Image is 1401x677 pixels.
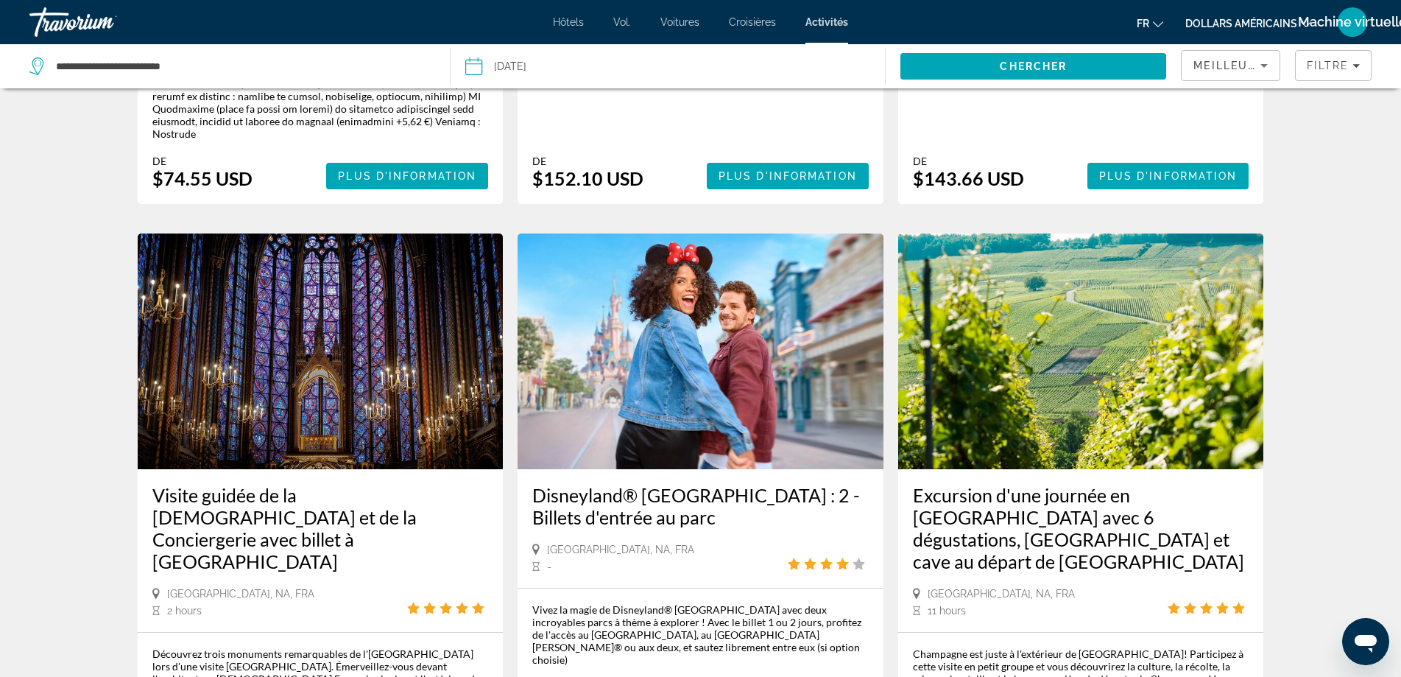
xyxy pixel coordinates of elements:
a: Voitures [660,16,699,28]
input: Search destination [54,55,428,77]
button: Changer de langue [1137,13,1163,34]
span: [GEOGRAPHIC_DATA], NA, FRA [167,588,314,600]
img: Excursion d'une journée en Champagne avec 6 dégustations, Reims et cave au départ de Paris [898,234,1264,469]
span: Plus d'information [1099,170,1238,182]
button: Plus d'information [707,163,869,189]
button: Menu utilisateur [1333,7,1372,38]
span: 2 hours [167,605,202,617]
span: - [547,561,551,572]
font: dollars américains [1185,18,1297,29]
mat-select: Sort by [1193,57,1268,74]
span: [GEOGRAPHIC_DATA], NA, FRA [928,588,1075,600]
button: Filters [1295,50,1372,81]
a: Activités [805,16,848,28]
font: fr [1137,18,1149,29]
span: Plus d'information [719,170,857,182]
img: Visite guidée de la Sainte-Chapelle et de la Conciergerie avec billet à Paris [138,234,504,469]
div: De [532,155,643,167]
a: Travorium [29,3,177,41]
div: $143.66 USD [913,167,1024,189]
span: Meilleures ventes [1193,60,1326,71]
span: Filtre [1307,60,1349,71]
span: [GEOGRAPHIC_DATA], NA, FRA [547,544,694,555]
a: Croisières [729,16,776,28]
div: $152.10 USD [532,167,643,189]
span: Chercher [1000,60,1067,72]
iframe: Bouton de lancement de la fenêtre de messagerie [1342,618,1389,665]
button: Plus d'information [1087,163,1249,189]
div: $74.55 USD [152,167,253,189]
img: Disneyland® Paris : 2 - Billets d'entrée au parc [518,234,883,469]
div: Vivez la magie de Disneyland® [GEOGRAPHIC_DATA] avec deux incroyables parcs à thème à explorer ! ... [532,603,869,666]
span: 11 hours [928,605,966,617]
button: Plus d'information [326,163,488,189]
a: Visite guidée de la [DEMOGRAPHIC_DATA] et de la Conciergerie avec billet à [GEOGRAPHIC_DATA] [152,484,489,572]
a: Vol. [613,16,631,28]
a: Hôtels [553,16,584,28]
div: De [913,155,1024,167]
button: [DATE]Date: Mar 11, 2026 [465,44,886,88]
button: Changer de devise [1185,13,1311,34]
span: Plus d'information [338,170,476,182]
a: Disneyland® [GEOGRAPHIC_DATA] : 2 - Billets d'entrée au parc [532,484,869,528]
div: De [152,155,253,167]
a: Excursion d'une journée en [GEOGRAPHIC_DATA] avec 6 dégustations, [GEOGRAPHIC_DATA] et cave au dé... [913,484,1249,572]
button: Search [900,53,1166,80]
